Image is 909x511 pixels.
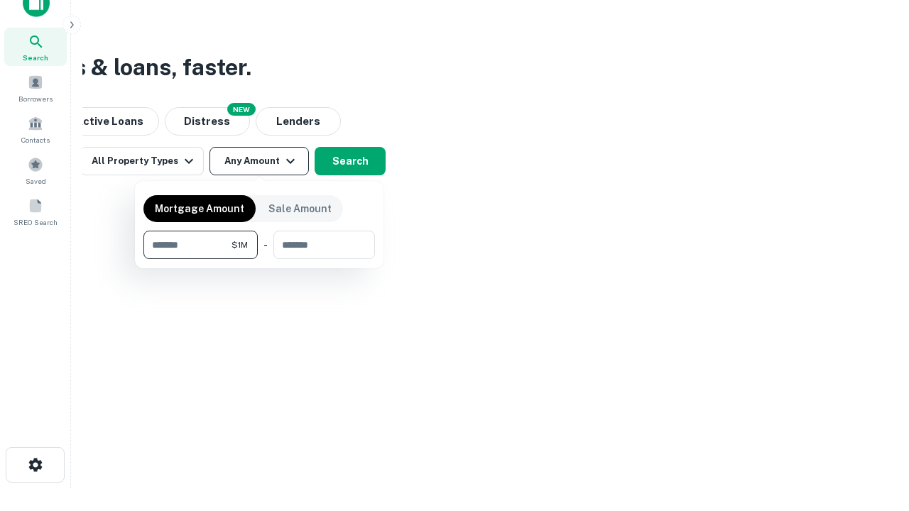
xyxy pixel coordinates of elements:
iframe: Chat Widget [838,397,909,466]
div: - [263,231,268,259]
p: Mortgage Amount [155,201,244,216]
p: Sale Amount [268,201,332,216]
span: $1M [232,238,248,251]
